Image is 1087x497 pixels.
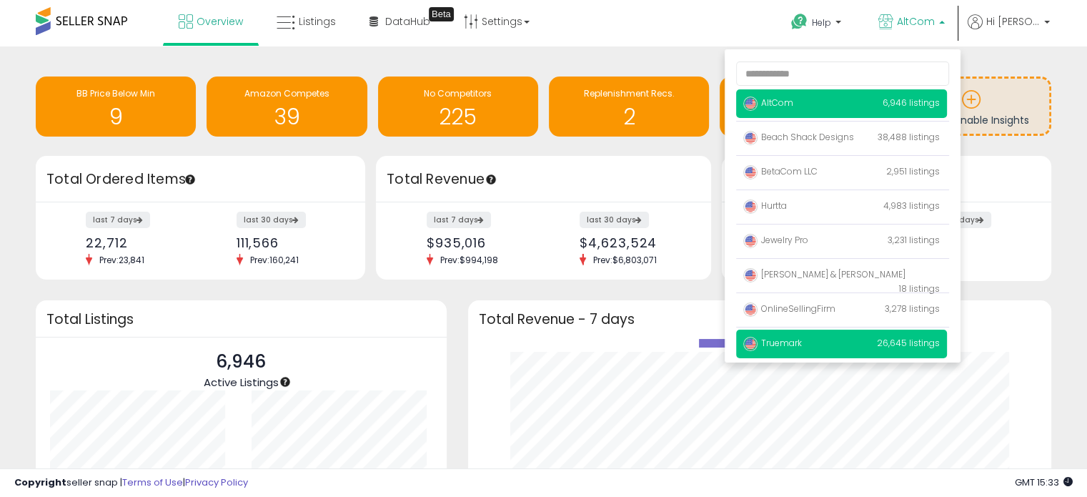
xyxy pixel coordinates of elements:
div: $0 [922,235,1026,250]
span: Amazon Competes [244,87,329,99]
span: 18 listings [899,282,940,295]
h1: 2 [556,105,702,129]
span: Active Listings [204,375,279,390]
span: 4,983 listings [883,200,940,212]
a: BB Price Below Min 9 [36,77,196,137]
div: $935,016 [427,235,533,250]
img: usa.png [743,165,758,179]
span: Hi [PERSON_NAME] [986,14,1040,29]
a: Replenishment Recs. 2 [549,77,709,137]
span: Jewelry Pro [743,234,808,246]
p: 6,946 [204,348,279,375]
span: 2,951 listings [886,165,940,177]
span: No Competitors [424,87,492,99]
span: 3,231 listings [888,234,940,246]
h1: 9 [43,105,189,129]
span: AltCom [897,14,935,29]
i: Get Help [790,13,808,31]
a: BB Share = Zero 20 [720,77,880,137]
span: Overview [197,14,243,29]
h1: 39 [214,105,359,129]
span: Help [812,16,831,29]
h3: Total Listings [46,314,436,325]
span: Truemark [743,337,802,349]
a: Hi [PERSON_NAME] [968,14,1050,46]
span: 6,946 listings [883,97,940,109]
div: seller snap | | [14,476,248,490]
img: usa.png [743,97,758,111]
span: DataHub [385,14,430,29]
span: Replenishment Recs. [584,87,675,99]
span: OnlineSellingFirm [743,302,835,315]
a: Help [780,2,855,46]
span: Prev: $6,803,071 [586,254,664,266]
label: last 7 days [86,212,150,228]
h3: Total Revenue [387,169,700,190]
img: usa.png [743,131,758,145]
h1: 225 [385,105,531,129]
strong: Copyright [14,476,66,489]
img: usa.png [743,302,758,317]
span: Prev: $994,198 [433,254,505,266]
span: Beach Shack Designs [743,131,854,143]
div: Tooltip anchor [429,7,454,21]
div: $4,623,524 [580,235,686,250]
div: 111,566 [237,235,340,250]
span: 2025-10-6 15:33 GMT [1015,476,1073,489]
div: Tooltip anchor [485,173,497,186]
h3: Total Ordered Items [46,169,354,190]
a: Terms of Use [122,476,183,489]
a: Add Actionable Insights [893,79,1049,134]
span: 3,278 listings [885,302,940,315]
span: Add Actionable Insights [913,113,1029,127]
div: Tooltip anchor [279,375,292,388]
a: Amazon Competes 39 [207,77,367,137]
span: Hurtta [743,200,787,212]
img: usa.png [743,234,758,248]
a: Privacy Policy [185,476,248,489]
div: 22,712 [86,235,189,250]
span: 26,645 listings [877,337,940,349]
span: 38,488 listings [878,131,940,143]
span: Prev: 160,241 [243,254,306,266]
span: Prev: 23,841 [92,254,152,266]
label: last 30 days [237,212,306,228]
span: BetaCom LLC [743,165,818,177]
label: last 7 days [427,212,491,228]
a: No Competitors 225 [378,77,538,137]
img: usa.png [743,200,758,214]
span: AltCom [743,97,793,109]
img: usa.png [743,337,758,351]
label: last 30 days [580,212,649,228]
span: Listings [299,14,336,29]
span: BB Price Below Min [76,87,155,99]
img: usa.png [743,268,758,282]
div: Tooltip anchor [184,173,197,186]
h3: Total Revenue - 7 days [479,314,1041,325]
span: [PERSON_NAME] & [PERSON_NAME] [743,268,905,280]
